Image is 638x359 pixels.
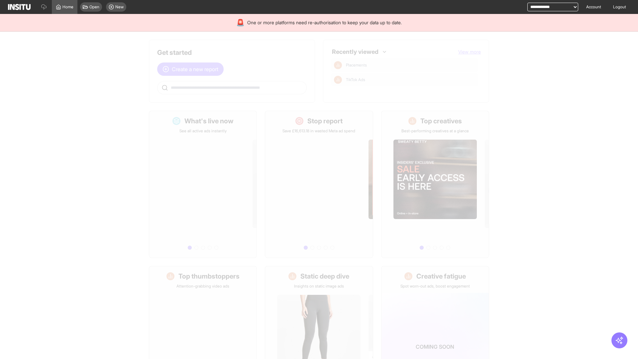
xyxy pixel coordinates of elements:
span: Open [89,4,99,10]
img: Logo [8,4,31,10]
span: New [115,4,124,10]
div: 🚨 [236,18,245,27]
span: One or more platforms need re-authorisation to keep your data up to date. [247,19,402,26]
span: Home [62,4,73,10]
